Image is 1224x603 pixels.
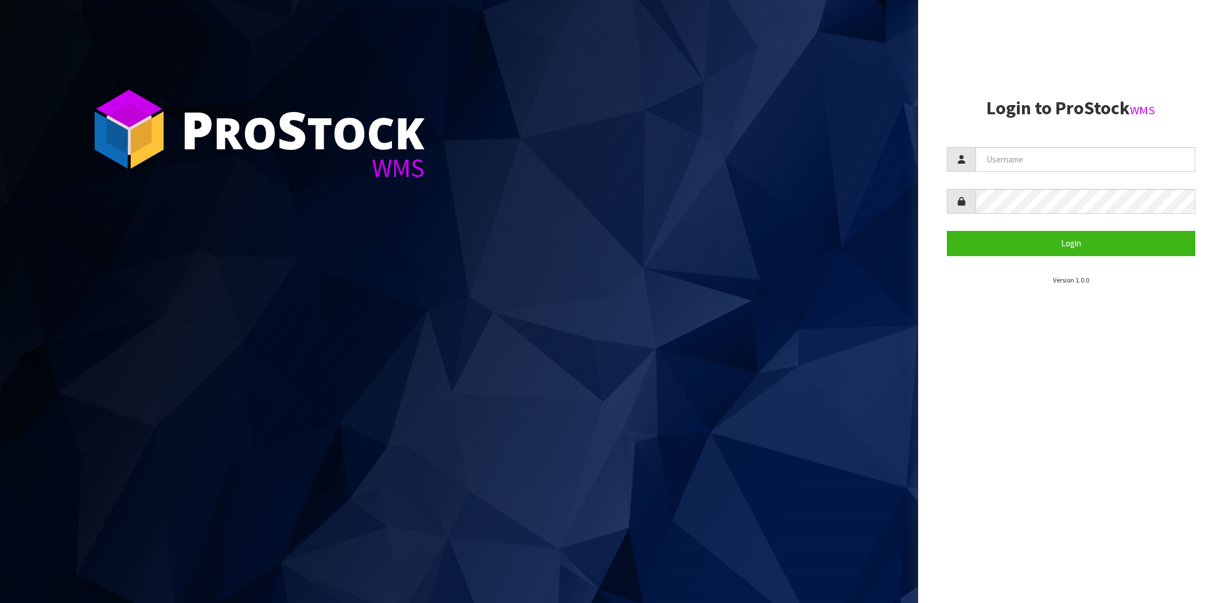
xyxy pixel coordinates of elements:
input: Username [976,147,1195,172]
div: ro tock [181,103,425,155]
span: S [277,94,307,164]
button: Login [947,231,1195,256]
small: WMS [1130,103,1155,118]
span: P [181,94,213,164]
h2: Login to ProStock [947,98,1195,118]
img: ProStock Cube [86,86,172,172]
small: Version 1.0.0 [1053,276,1089,284]
div: WMS [181,155,425,181]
